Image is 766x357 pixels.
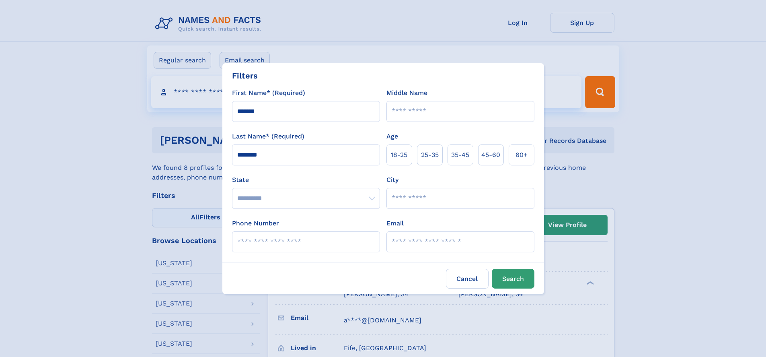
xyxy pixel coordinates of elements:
[232,219,279,228] label: Phone Number
[232,70,258,82] div: Filters
[232,132,304,141] label: Last Name* (Required)
[386,219,404,228] label: Email
[492,269,534,289] button: Search
[515,150,528,160] span: 60+
[481,150,500,160] span: 45‑60
[386,88,427,98] label: Middle Name
[446,269,489,289] label: Cancel
[451,150,469,160] span: 35‑45
[391,150,407,160] span: 18‑25
[386,175,398,185] label: City
[232,175,380,185] label: State
[232,88,305,98] label: First Name* (Required)
[421,150,439,160] span: 25‑35
[386,132,398,141] label: Age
